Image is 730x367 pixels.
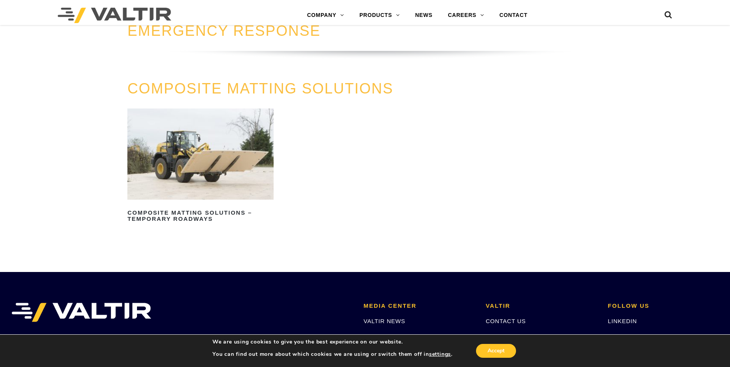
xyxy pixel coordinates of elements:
a: CAREERS [486,333,516,339]
button: settings [429,351,451,358]
a: NEWS [408,8,440,23]
a: LINKEDIN [608,318,637,324]
img: Valtir [58,8,171,23]
h2: VALTIR [486,303,596,309]
a: ONLINE TRAINING [364,333,419,339]
a: COMPOSITE MATTING SOLUTIONS [127,80,393,97]
a: CAREERS [440,8,492,23]
p: We are using cookies to give you the best experience on our website. [212,339,453,345]
h2: Composite Matting Solutions – Temporary Roadways [127,207,274,225]
h2: MEDIA CENTER [364,303,474,309]
button: Accept [476,344,516,358]
a: TWITTER [608,333,636,339]
a: VALTIR NEWS [364,318,405,324]
p: You can find out more about which cookies we are using or switch them off in . [212,351,453,358]
a: Composite Matting Solutions – Temporary Roadways [127,108,274,225]
img: VALTIR [12,303,151,322]
a: PRODUCTS [352,8,408,23]
h2: FOLLOW US [608,303,718,309]
a: CONTACT US [486,318,526,324]
a: CONTACT [492,8,535,23]
a: COMPANY [299,8,352,23]
a: EMERGENCY RESPONSE [127,23,321,39]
